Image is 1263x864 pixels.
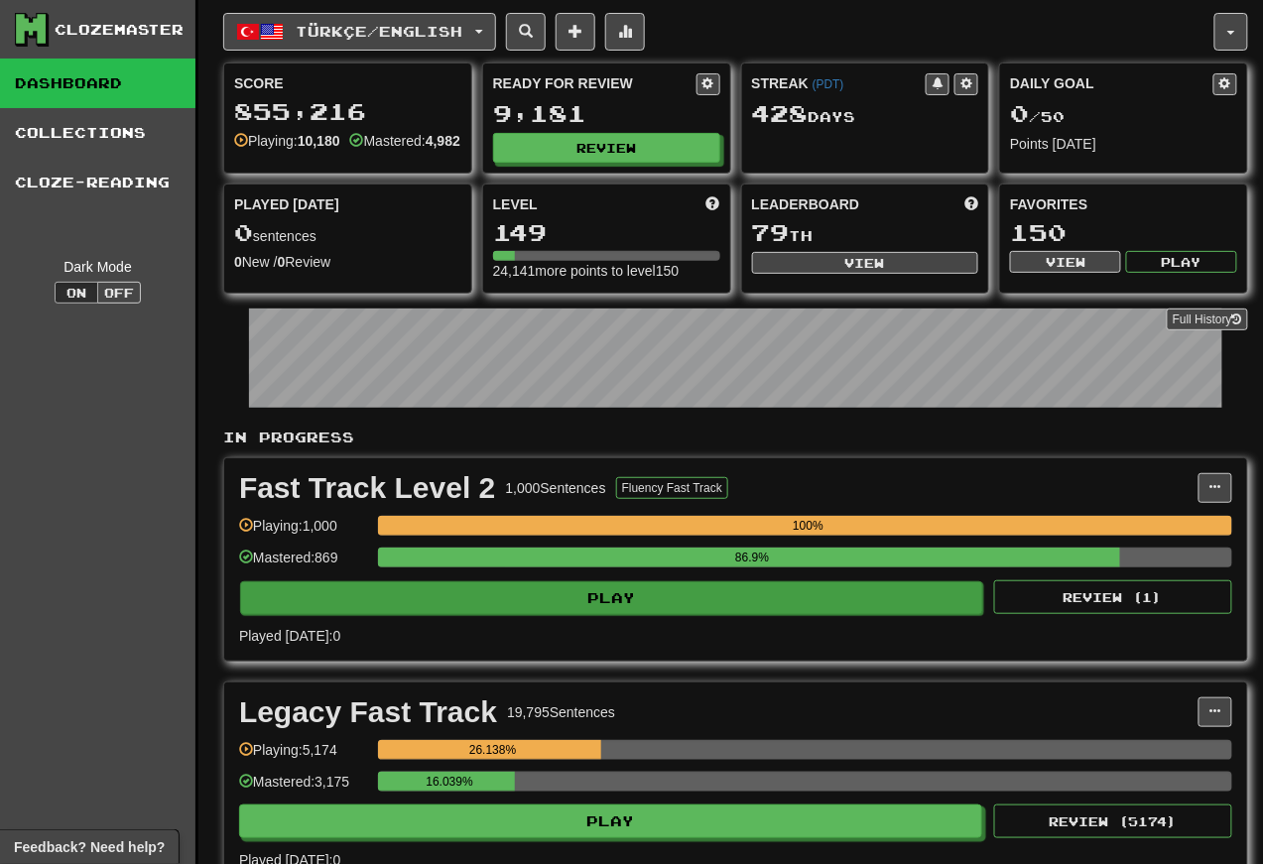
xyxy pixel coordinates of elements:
[752,73,927,93] div: Streak
[239,516,368,549] div: Playing: 1,000
[1010,108,1065,125] span: / 50
[55,282,98,304] button: On
[350,131,460,151] div: Mastered:
[297,23,463,40] span: Türkçe / English
[239,740,368,773] div: Playing: 5,174
[752,101,979,127] div: Day s
[752,220,979,246] div: th
[239,697,497,727] div: Legacy Fast Track
[706,194,720,214] span: Score more points to level up
[1010,251,1121,273] button: View
[14,837,165,857] span: Open feedback widget
[223,428,1248,447] p: In Progress
[616,477,728,499] button: Fluency Fast Track
[234,218,253,246] span: 0
[384,548,1120,567] div: 86.9%
[97,282,141,304] button: Off
[507,702,615,722] div: 19,795 Sentences
[994,804,1232,838] button: Review (5174)
[234,99,461,124] div: 855,216
[239,804,982,838] button: Play
[384,740,601,760] div: 26.138%
[239,548,368,580] div: Mastered: 869
[493,261,720,281] div: 24,141 more points to level 150
[15,257,181,277] div: Dark Mode
[1167,309,1248,330] a: Full History
[234,252,461,272] div: New / Review
[1010,134,1237,154] div: Points [DATE]
[234,194,339,214] span: Played [DATE]
[239,473,496,503] div: Fast Track Level 2
[1010,220,1237,245] div: 150
[752,218,790,246] span: 79
[1126,251,1237,273] button: Play
[493,194,538,214] span: Level
[223,13,496,51] button: Türkçe/English
[506,478,606,498] div: 1,000 Sentences
[239,772,368,804] div: Mastered: 3,175
[234,254,242,270] strong: 0
[384,772,515,792] div: 16.039%
[605,13,645,51] button: More stats
[426,133,460,149] strong: 4,982
[234,131,340,151] div: Playing:
[240,581,983,615] button: Play
[1010,194,1237,214] div: Favorites
[813,77,844,91] a: (PDT)
[556,13,595,51] button: Add sentence to collection
[994,580,1232,614] button: Review (1)
[493,101,720,126] div: 9,181
[234,73,461,93] div: Score
[239,628,340,644] span: Played [DATE]: 0
[752,99,809,127] span: 428
[493,73,696,93] div: Ready for Review
[1010,99,1029,127] span: 0
[384,516,1232,536] div: 100%
[752,252,979,274] button: View
[55,20,184,40] div: Clozemaster
[493,220,720,245] div: 149
[298,133,340,149] strong: 10,180
[278,254,286,270] strong: 0
[506,13,546,51] button: Search sentences
[964,194,978,214] span: This week in points, UTC
[493,133,720,163] button: Review
[1010,73,1213,95] div: Daily Goal
[752,194,860,214] span: Leaderboard
[234,220,461,246] div: sentences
